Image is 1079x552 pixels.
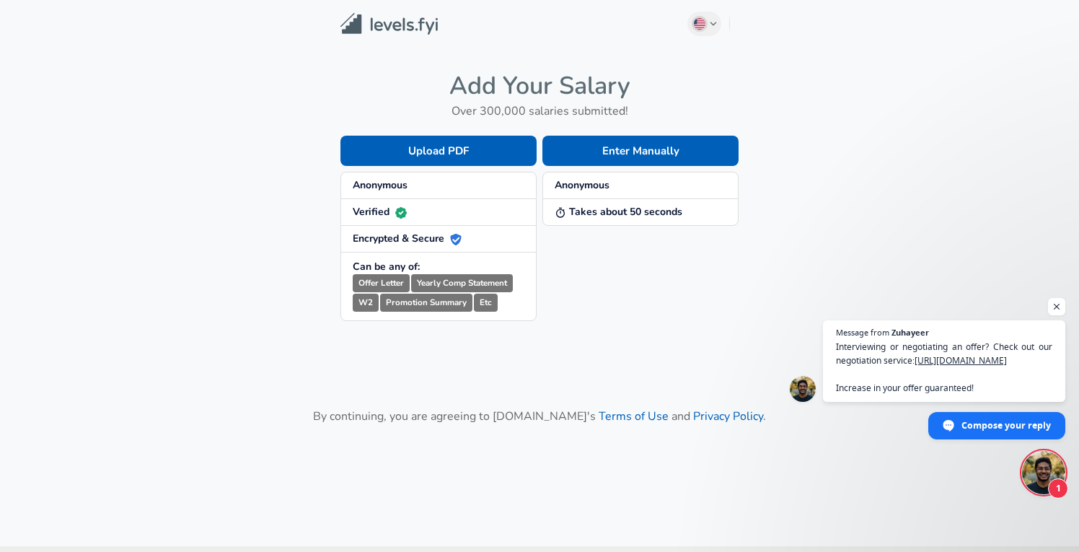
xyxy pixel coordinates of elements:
[599,408,669,424] a: Terms of Use
[693,408,763,424] a: Privacy Policy
[340,13,438,35] img: Levels.fyi
[353,178,408,192] strong: Anonymous
[891,328,929,336] span: Zuhayeer
[353,294,379,312] small: W2
[340,101,739,121] h6: Over 300,000 salaries submitted!
[542,136,739,166] button: Enter Manually
[340,136,537,166] button: Upload PDF
[474,294,498,312] small: Etc
[1022,451,1065,494] div: Open chat
[1048,478,1068,499] span: 1
[836,328,889,336] span: Message from
[353,274,410,292] small: Offer Letter
[694,18,705,30] img: English (US)
[961,413,1051,438] span: Compose your reply
[555,205,682,219] strong: Takes about 50 seconds
[687,12,722,36] button: English (US)
[353,205,407,219] strong: Verified
[340,71,739,101] h4: Add Your Salary
[836,340,1052,395] span: Interviewing or negotiating an offer? Check out our negotiation service: Increase in your offer g...
[555,178,609,192] strong: Anonymous
[411,274,513,292] small: Yearly Comp Statement
[353,260,420,273] strong: Can be any of:
[353,232,462,245] strong: Encrypted & Secure
[380,294,472,312] small: Promotion Summary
